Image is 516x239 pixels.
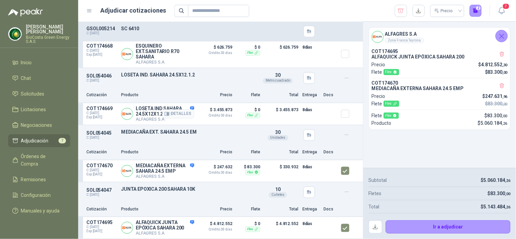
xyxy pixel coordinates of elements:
[505,192,511,196] span: ,00
[502,121,507,126] span: ,26
[8,150,70,170] a: Órdenes de Compra
[264,163,298,179] p: $ 330.932
[236,163,260,171] p: $ 83.300
[488,101,507,106] span: 83.300
[8,72,70,85] a: Chat
[264,44,298,65] p: $ 626.759
[434,6,454,16] div: Precio
[86,136,117,140] p: C: [DATE]
[198,52,232,55] span: Crédito 30 días
[86,131,117,136] p: SOL054045
[21,176,46,183] span: Remisiones
[136,220,194,231] p: ALFAQUICK JUNTA EPÓXICA SAHARA 200
[198,92,232,99] p: Precio
[8,173,70,186] a: Remisiones
[198,44,232,55] p: $ 626.759
[479,61,507,68] p: $
[502,102,507,106] span: ,00
[121,92,194,99] p: Producto
[8,8,43,16] img: Logo peakr
[21,207,60,215] span: Manuales y ayuda
[59,138,66,143] span: 7
[8,56,70,69] a: Inicio
[86,220,117,225] p: COT174695
[470,5,482,17] button: 2
[8,87,70,100] a: Solicitudes
[502,70,507,75] span: ,00
[8,134,70,147] a: Adjudicación7
[302,220,319,228] p: 8 días
[236,220,260,228] p: $ 0
[264,206,298,213] p: Total
[86,73,117,79] p: SOL054046
[384,113,399,119] div: Flex
[86,44,117,49] p: COT174668
[481,120,507,126] span: 5.060.184
[21,59,32,66] span: Inicio
[21,137,49,144] span: Adjudicación
[481,62,507,67] span: 4.812.552
[245,50,260,56] div: Flex
[245,170,260,175] div: Flex
[264,106,298,122] p: $ 3.455.873
[302,92,319,99] p: Entrega
[162,109,194,119] button: Detalles
[86,116,117,120] span: Exp: [DATE]
[136,117,194,122] p: ALFAGRES S.A
[485,100,507,107] p: $
[121,130,257,135] p: MEDIACAÑA EXT. SAHARA 24.5 EM
[485,68,507,76] p: $
[478,119,507,127] p: $
[502,3,510,10] span: 7
[198,206,232,213] p: Precio
[245,227,260,232] div: Flex
[86,106,117,112] p: COT174669
[86,225,117,229] span: C: [DATE]
[86,112,117,116] span: C: [DATE]
[505,205,511,209] span: ,26
[236,92,260,99] p: Flete
[198,171,232,175] span: Crédito 30 días
[236,206,260,213] p: Flete
[245,113,260,118] div: Flex
[372,61,385,68] p: Precio
[275,73,281,78] span: 30
[121,26,257,31] p: SC 6410
[21,106,46,113] span: Licitaciones
[372,49,507,54] p: COT174695
[121,72,257,78] p: LOSETA IND. SAHARA 24.5X12.1.2
[198,106,232,118] p: $ 3.455.873
[372,100,399,107] p: Flete
[264,92,298,99] p: Total
[385,38,424,43] div: Zona Franca Tayrona
[121,222,133,234] img: Company Logo
[21,191,51,199] span: Configuración
[21,153,64,168] span: Órdenes de Compra
[483,92,508,100] p: $
[275,187,281,192] span: 10
[86,149,117,156] p: Cotización
[86,163,117,169] p: COT174670
[86,206,117,213] p: Cotización
[86,49,117,53] span: C: [DATE]
[369,203,380,210] p: Total
[86,26,117,31] p: GSOL005214
[198,163,232,175] p: $ 247.632
[198,228,232,232] span: Crédito 30 días
[86,173,117,177] span: Exp: [DATE]
[86,229,117,234] span: Exp: [DATE]
[485,93,507,99] span: 247.631
[372,80,507,86] p: COT174670
[386,220,511,234] button: Ir a adjudicar
[302,106,319,114] p: 8 días
[302,149,319,156] p: Entrega
[8,103,70,116] a: Licitaciones
[302,163,319,171] p: 8 días
[121,166,133,177] img: Company Logo
[264,149,298,156] p: Total
[496,30,508,42] button: Cerrar
[481,176,511,184] p: $
[136,44,194,60] p: ESQUINERO EXT.SANITARIO R70 SAHARA
[268,135,288,141] div: Unidades
[484,204,511,209] span: 5.143.484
